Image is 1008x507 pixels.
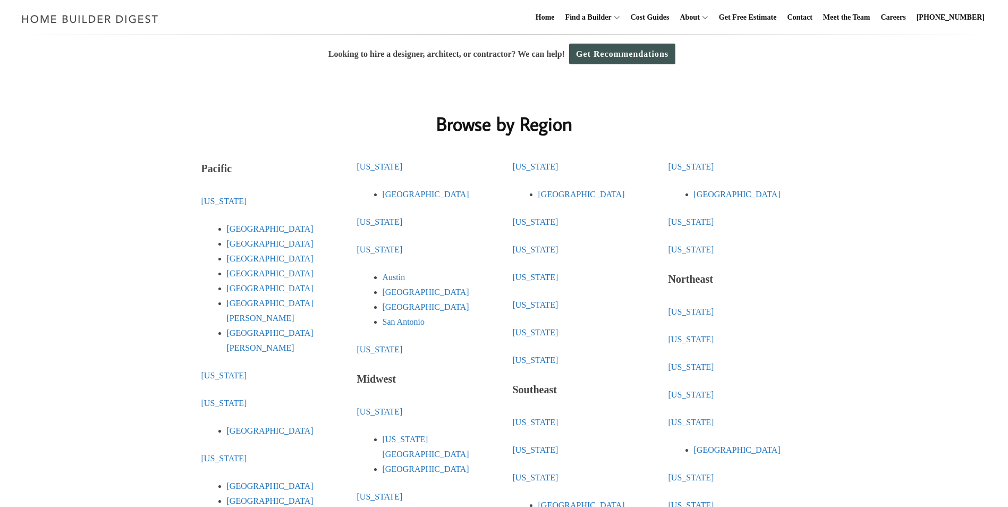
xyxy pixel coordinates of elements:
a: [GEOGRAPHIC_DATA][PERSON_NAME] [227,299,314,323]
strong: Browse by Region [436,111,572,136]
a: [US_STATE] [668,390,714,399]
a: [GEOGRAPHIC_DATA][PERSON_NAME] [227,328,314,352]
a: [GEOGRAPHIC_DATA] [383,464,469,474]
a: [US_STATE] [668,217,714,226]
a: Home [531,1,559,35]
a: [US_STATE] [513,245,558,254]
a: [GEOGRAPHIC_DATA] [227,426,314,435]
a: Get Free Estimate [715,1,781,35]
a: [GEOGRAPHIC_DATA] [694,190,781,199]
a: [US_STATE] [668,418,714,427]
a: [GEOGRAPHIC_DATA] [227,224,314,233]
a: [US_STATE] [513,162,558,171]
a: [US_STATE] [668,362,714,371]
strong: Midwest [357,373,396,385]
a: [US_STATE] [513,473,558,482]
img: Home Builder Digest [17,9,163,29]
a: [US_STATE] [357,345,403,354]
a: [US_STATE] [357,217,403,226]
a: [GEOGRAPHIC_DATA] [383,288,469,297]
a: [US_STATE] [668,162,714,171]
a: [US_STATE] [201,399,247,408]
a: Meet the Team [819,1,875,35]
a: [US_STATE] [513,300,558,309]
a: [US_STATE] [357,245,403,254]
a: [GEOGRAPHIC_DATA] [227,481,314,491]
a: [US_STATE] [513,328,558,337]
a: [GEOGRAPHIC_DATA] [383,302,469,311]
a: Find a Builder [561,1,612,35]
a: [US_STATE] [201,197,247,206]
a: Get Recommendations [569,44,675,64]
a: [US_STATE] [668,245,714,254]
a: San Antonio [383,317,425,326]
a: [US_STATE] [668,473,714,482]
a: [US_STATE] [513,445,558,454]
a: [US_STATE] [513,273,558,282]
strong: Northeast [668,273,713,285]
a: [US_STATE] [668,335,714,344]
a: [GEOGRAPHIC_DATA] [227,239,314,248]
a: Careers [877,1,910,35]
a: About [675,1,699,35]
a: Cost Guides [626,1,674,35]
a: [US_STATE] [201,371,247,380]
a: [US_STATE] [513,418,558,427]
a: [GEOGRAPHIC_DATA] [227,269,314,278]
a: Austin [383,273,405,282]
strong: Southeast [513,384,557,395]
a: [GEOGRAPHIC_DATA] [227,496,314,505]
a: [GEOGRAPHIC_DATA] [227,254,314,263]
a: [US_STATE][GEOGRAPHIC_DATA] [383,435,469,459]
a: Contact [783,1,816,35]
a: [GEOGRAPHIC_DATA] [227,284,314,293]
a: [US_STATE] [357,492,403,501]
a: [US_STATE] [201,454,247,463]
a: [PHONE_NUMBER] [912,1,989,35]
a: [GEOGRAPHIC_DATA] [694,445,781,454]
a: [US_STATE] [357,407,403,416]
a: [US_STATE] [513,356,558,365]
a: [US_STATE] [357,162,403,171]
a: [GEOGRAPHIC_DATA] [538,190,625,199]
a: [US_STATE] [668,307,714,316]
strong: Pacific [201,163,232,174]
a: [GEOGRAPHIC_DATA] [383,190,469,199]
a: [US_STATE] [513,217,558,226]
